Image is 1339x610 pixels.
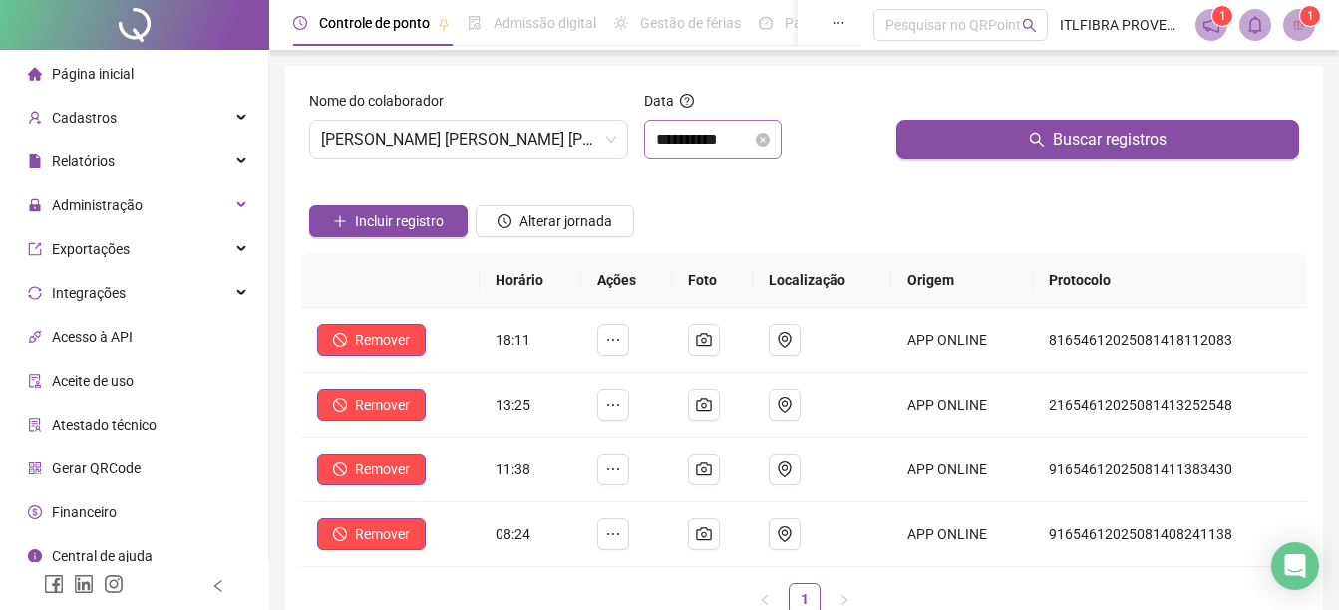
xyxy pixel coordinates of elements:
[333,462,347,476] span: stop
[28,198,42,212] span: lock
[1029,132,1045,148] span: search
[777,332,793,348] span: environment
[309,90,457,112] label: Nome do colaborador
[891,253,1034,308] th: Origem
[355,329,410,351] span: Remover
[759,16,773,30] span: dashboard
[28,549,42,563] span: info-circle
[496,397,530,413] span: 13:25
[28,242,42,256] span: export
[468,16,482,30] span: file-done
[28,505,42,519] span: dollar
[317,324,426,356] button: Remover
[319,15,430,31] span: Controle de ponto
[28,154,42,168] span: file
[28,418,42,432] span: solution
[52,197,143,213] span: Administração
[104,574,124,594] span: instagram
[1300,6,1320,26] sup: Atualize o seu contato no menu Meus Dados
[1053,128,1167,152] span: Buscar registros
[777,461,793,477] span: environment
[476,215,634,231] a: Alterar jornada
[1212,6,1232,26] sup: 1
[696,526,712,542] span: camera
[333,214,347,228] span: plus
[680,94,694,108] span: question-circle
[321,121,616,158] span: PRESLEY PINTO DIAS
[756,133,770,147] span: close-circle
[476,205,634,237] button: Alterar jornada
[496,461,530,477] span: 11:38
[891,438,1034,502] td: APP ONLINE
[52,504,117,520] span: Financeiro
[1022,18,1037,33] span: search
[309,205,468,237] button: Incluir registro
[333,398,347,412] span: stop
[614,16,628,30] span: sun
[1033,308,1307,373] td: 81654612025081418112083
[317,518,426,550] button: Remover
[317,389,426,421] button: Remover
[1033,373,1307,438] td: 21654612025081413252548
[696,461,712,477] span: camera
[52,66,134,82] span: Página inicial
[52,548,153,564] span: Central de ajuda
[28,67,42,81] span: home
[605,526,621,542] span: ellipsis
[891,373,1034,438] td: APP ONLINE
[438,18,450,30] span: pushpin
[605,332,621,348] span: ellipsis
[896,120,1299,159] button: Buscar registros
[496,526,530,542] span: 08:24
[52,285,126,301] span: Integrações
[333,333,347,347] span: stop
[1219,9,1226,23] span: 1
[1202,16,1220,34] span: notification
[494,15,596,31] span: Admissão digital
[838,594,850,606] span: right
[52,373,134,389] span: Aceite de uso
[1033,502,1307,567] td: 91654612025081408241138
[28,374,42,388] span: audit
[753,253,891,308] th: Localização
[44,574,64,594] span: facebook
[28,286,42,300] span: sync
[1246,16,1264,34] span: bell
[52,241,130,257] span: Exportações
[1033,253,1307,308] th: Protocolo
[785,15,862,31] span: Painel do DP
[640,15,741,31] span: Gestão de férias
[498,214,511,228] span: clock-circle
[52,153,115,169] span: Relatórios
[672,253,753,308] th: Foto
[1307,9,1314,23] span: 1
[1060,14,1183,36] span: ITLFIBRA PROVEDOR DE INTERNET
[333,527,347,541] span: stop
[52,460,141,476] span: Gerar QRCode
[777,526,793,542] span: environment
[1271,542,1319,590] div: Open Intercom Messenger
[74,574,94,594] span: linkedin
[1033,438,1307,502] td: 91654612025081411383430
[293,16,307,30] span: clock-circle
[52,329,133,345] span: Acesso à API
[355,523,410,545] span: Remover
[317,454,426,485] button: Remover
[696,397,712,413] span: camera
[777,397,793,413] span: environment
[696,332,712,348] span: camera
[355,394,410,416] span: Remover
[211,579,225,593] span: left
[644,93,674,109] span: Data
[832,16,845,30] span: ellipsis
[496,332,530,348] span: 18:11
[759,594,771,606] span: left
[28,111,42,125] span: user-add
[581,253,671,308] th: Ações
[1284,10,1314,40] img: 38576
[519,210,612,232] span: Alterar jornada
[891,308,1034,373] td: APP ONLINE
[52,110,117,126] span: Cadastros
[605,461,621,477] span: ellipsis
